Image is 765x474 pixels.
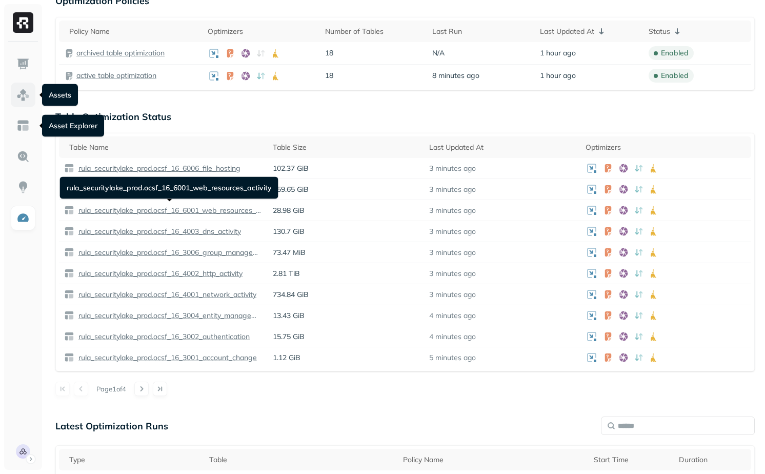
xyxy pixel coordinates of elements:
[273,206,419,215] p: 28.98 GiB
[403,455,583,465] div: Policy Name
[325,48,422,58] p: 18
[60,177,278,199] div: rula_securitylake_prod.ocsf_16_6001_web_resources_activity
[208,27,315,36] div: Optimizers
[661,48,689,58] p: enabled
[432,71,479,81] span: 8 minutes ago
[74,353,257,363] a: rula_securitylake_prod.ocsf_16_3001_account_change
[76,332,250,342] p: rula_securitylake_prod.ocsf_16_3002_authentication
[64,226,74,236] img: table
[74,206,263,215] a: rula_securitylake_prod.ocsf_16_6001_web_resources_activity
[64,352,74,363] img: table
[76,206,263,215] p: rula_securitylake_prod.ocsf_16_6001_web_resources_activity
[540,48,576,58] span: 1 hour ago
[429,269,476,279] p: 3 minutes ago
[74,311,263,321] a: rula_securitylake_prod.ocsf_16_3004_entity_management
[64,205,74,215] img: table
[76,269,243,279] p: rula_securitylake_prod.ocsf_16_4002_http_activity
[273,143,419,152] div: Table Size
[429,353,476,363] p: 5 minutes ago
[16,119,30,132] img: Asset Explorer
[586,143,746,152] div: Optimizers
[429,332,476,342] p: 4 minutes ago
[273,248,419,258] p: 73.47 MiB
[273,290,419,300] p: 734.84 GiB
[76,290,256,300] p: rula_securitylake_prod.ocsf_16_4001_network_activity
[76,48,165,58] a: archived table optimization
[55,420,168,432] p: Latest Optimization Runs
[64,163,74,173] img: table
[679,455,746,465] div: Duration
[74,164,240,173] a: rula_securitylake_prod.ocsf_16_6006_file_hosting
[429,143,575,152] div: Last Updated At
[76,227,241,236] p: rula_securitylake_prod.ocsf_16_4003_dns_activity
[64,247,74,258] img: table
[74,269,243,279] a: rula_securitylake_prod.ocsf_16_4002_http_activity
[661,71,689,81] p: enabled
[16,181,30,194] img: Insights
[209,455,393,465] div: Table
[429,164,476,173] p: 3 minutes ago
[16,57,30,71] img: Dashboard
[69,455,199,465] div: Type
[273,332,419,342] p: 15.75 GiB
[273,227,419,236] p: 130.7 GiB
[69,27,197,36] div: Policy Name
[540,25,638,37] div: Last Updated At
[64,289,74,300] img: table
[76,248,263,258] p: rula_securitylake_prod.ocsf_16_3006_group_management
[76,311,263,321] p: rula_securitylake_prod.ocsf_16_3004_entity_management
[74,248,263,258] a: rula_securitylake_prod.ocsf_16_3006_group_management
[432,48,445,58] span: N/A
[74,332,250,342] a: rula_securitylake_prod.ocsf_16_3002_authentication
[96,384,126,393] p: Page 1 of 4
[76,164,240,173] p: rula_securitylake_prod.ocsf_16_6006_file_hosting
[16,211,30,225] img: Optimization
[325,27,422,36] div: Number of Tables
[64,310,74,321] img: table
[432,27,530,36] div: Last Run
[76,71,156,81] a: active table optimization
[594,455,669,465] div: Start Time
[74,290,256,300] a: rula_securitylake_prod.ocsf_16_4001_network_activity
[273,311,419,321] p: 13.43 GiB
[42,115,104,137] div: Asset Explorer
[16,150,30,163] img: Query Explorer
[42,84,78,106] div: Assets
[273,269,419,279] p: 2.81 TiB
[273,353,419,363] p: 1.12 GiB
[540,71,576,81] span: 1 hour ago
[429,248,476,258] p: 3 minutes ago
[13,12,33,33] img: Ryft
[429,311,476,321] p: 4 minutes ago
[429,185,476,194] p: 3 minutes ago
[273,185,419,194] p: 159.65 GiB
[16,444,30,459] img: Rula
[64,331,74,342] img: table
[649,25,746,37] div: Status
[76,353,257,363] p: rula_securitylake_prod.ocsf_16_3001_account_change
[74,227,241,236] a: rula_securitylake_prod.ocsf_16_4003_dns_activity
[69,143,263,152] div: Table Name
[325,71,422,81] p: 18
[64,268,74,279] img: table
[429,206,476,215] p: 3 minutes ago
[429,227,476,236] p: 3 minutes ago
[16,88,30,102] img: Assets
[273,164,419,173] p: 102.37 GiB
[429,290,476,300] p: 3 minutes ago
[55,111,755,123] p: Table Optimization Status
